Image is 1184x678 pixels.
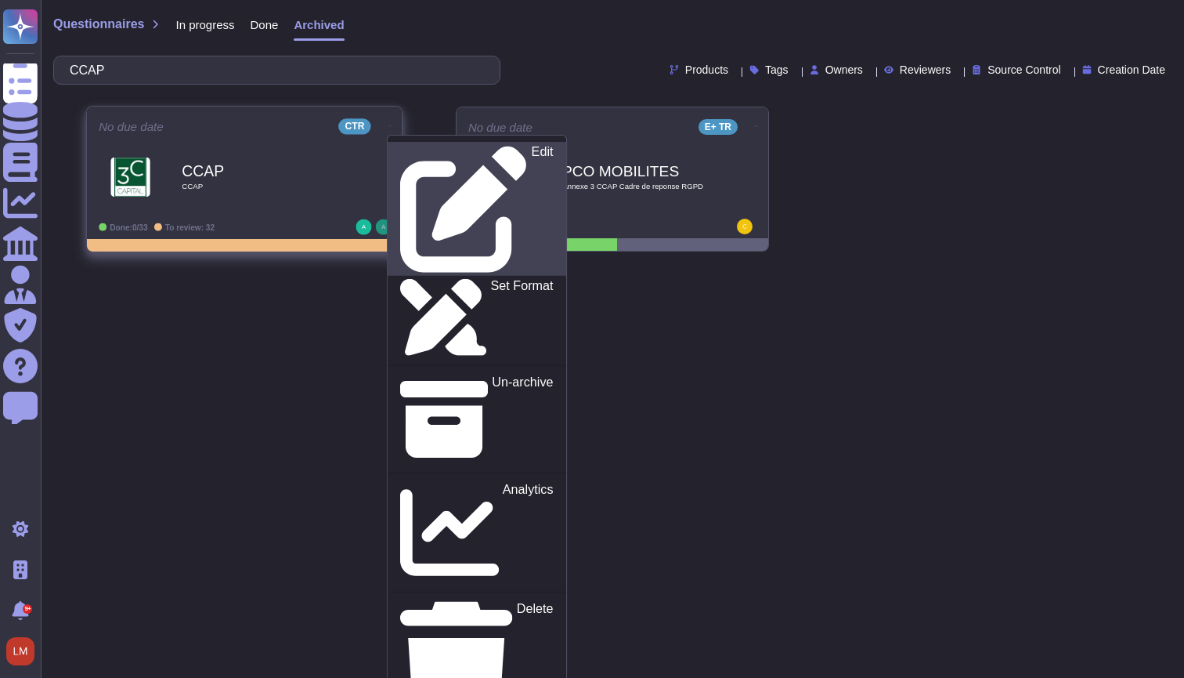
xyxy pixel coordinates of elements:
a: Un-archive [388,372,566,466]
span: Tags [765,64,789,75]
span: 4.3 Annexe 3 CCAP Cadre de reponse RGPD [550,183,707,190]
a: Set Format [388,276,566,359]
span: To review: 32 [165,223,215,231]
span: Source Control [987,64,1060,75]
img: user [737,219,753,234]
span: CCAP [182,183,340,190]
a: Analytics [388,480,566,586]
p: Edit [532,146,554,273]
span: Products [685,64,728,75]
p: Set Format [491,280,554,356]
div: 9+ [23,604,32,614]
b: CCAP [182,163,340,178]
button: user [3,634,45,669]
b: OPCO MOBILITES [550,164,707,179]
a: Edit [388,142,566,276]
span: Questionnaires [53,18,144,31]
p: Analytics [503,484,554,582]
input: Search by keywords [62,56,484,84]
span: No due date [468,121,532,133]
p: Un-archive [492,376,553,463]
img: Logo [110,157,150,197]
img: user [6,637,34,665]
span: Archived [294,19,344,31]
div: E+ TR [698,119,738,135]
span: Owners [825,64,863,75]
span: Done [251,19,279,31]
img: user [356,219,371,235]
span: Done: 0/33 [110,223,147,231]
span: No due date [99,121,164,132]
span: Reviewers [900,64,951,75]
span: Creation Date [1098,64,1165,75]
div: CTR [339,118,371,134]
span: In progress [175,19,234,31]
img: user [376,219,392,235]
